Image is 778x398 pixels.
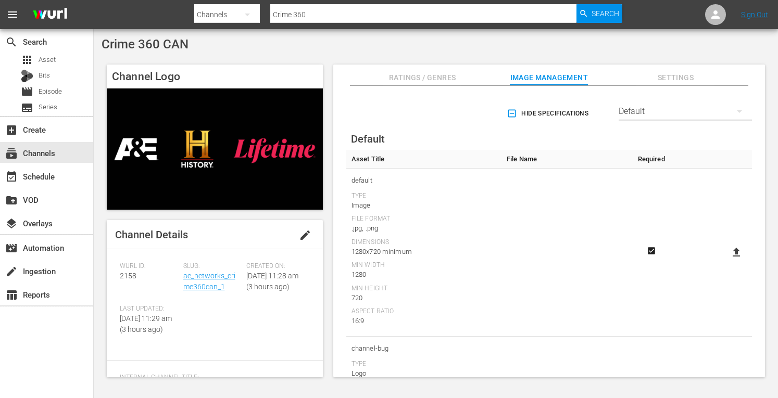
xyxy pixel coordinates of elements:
[383,71,461,84] span: Ratings / Genres
[352,269,496,280] div: 1280
[21,54,33,66] span: Asset
[107,65,323,88] h4: Channel Logo
[102,37,189,52] span: Crime 360 CAN
[120,305,178,313] span: Last Updated:
[352,174,496,187] span: default
[352,368,496,379] div: Logo
[505,99,593,128] button: Hide Specifications
[352,223,496,234] div: .jpg, .png
[246,272,298,291] span: [DATE] 11:28 am (3 hours ago)
[636,71,714,84] span: Settings
[5,194,18,207] span: VOD
[299,229,311,241] span: edit
[352,316,496,326] div: 16:9
[352,215,496,223] div: File Format
[352,360,496,368] div: Type
[5,147,18,160] span: Channels
[352,307,496,316] div: Aspect Ratio
[183,272,235,291] a: ae_networks_crime360can_1
[39,70,50,81] span: Bits
[6,8,19,21] span: menu
[39,55,56,65] span: Asset
[5,124,18,136] span: Create
[120,374,305,382] span: Internal Channel Title:
[510,71,588,84] span: Image Management
[5,171,18,183] span: Schedule
[293,223,318,248] button: edit
[120,272,136,280] span: 2158
[107,88,323,210] img: Crime 360 CAN
[509,108,588,119] span: Hide Specifications
[352,247,496,257] div: 1280x720 minimum
[501,150,632,169] th: File Name
[576,4,622,23] button: Search
[21,85,33,98] span: Episode
[21,101,33,114] span: Series
[39,86,62,97] span: Episode
[5,242,18,254] span: Automation
[5,36,18,48] span: Search
[741,10,768,19] a: Sign Out
[351,133,385,145] span: Default
[5,217,18,230] span: Overlays
[352,285,496,293] div: Min Height
[619,97,752,126] div: Default
[246,262,305,271] span: Created On:
[352,293,496,303] div: 720
[352,261,496,269] div: Min Width
[183,262,242,271] span: Slug:
[592,4,619,23] span: Search
[5,289,18,301] span: Reports
[352,200,496,211] div: Image
[120,314,172,333] span: [DATE] 11:29 am (3 hours ago)
[5,265,18,278] span: Ingestion
[21,70,33,82] div: Bits
[25,3,75,27] img: ans4CAIJ8jUAAAAAAAAAAAAAAAAAAAAAAAAgQb4GAAAAAAAAAAAAAAAAAAAAAAAAJMjXAAAAAAAAAAAAAAAAAAAAAAAAgAT5G...
[120,262,178,271] span: Wurl ID:
[352,342,496,355] span: channel-bug
[632,150,670,169] th: Required
[352,192,496,200] div: Type
[39,102,57,112] span: Series
[115,228,188,241] span: Channel Details
[645,246,658,255] svg: Required
[346,150,501,169] th: Asset Title
[352,238,496,247] div: Dimensions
